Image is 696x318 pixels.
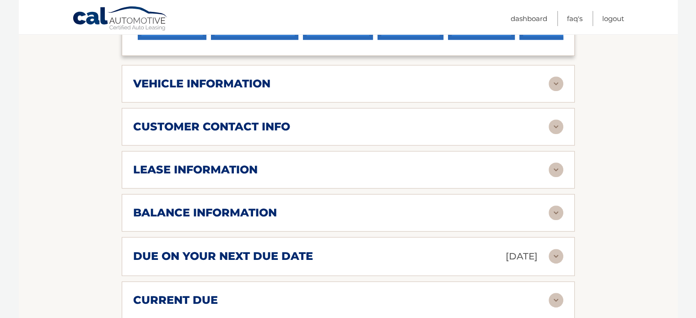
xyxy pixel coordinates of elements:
[602,11,624,26] a: Logout
[549,76,563,91] img: accordion-rest.svg
[133,77,270,91] h2: vehicle information
[72,6,168,32] a: Cal Automotive
[133,206,277,220] h2: balance information
[506,248,538,264] p: [DATE]
[133,163,258,177] h2: lease information
[549,205,563,220] img: accordion-rest.svg
[549,162,563,177] img: accordion-rest.svg
[133,120,290,134] h2: customer contact info
[549,249,563,264] img: accordion-rest.svg
[549,119,563,134] img: accordion-rest.svg
[511,11,547,26] a: Dashboard
[133,293,218,307] h2: current due
[549,293,563,307] img: accordion-rest.svg
[567,11,583,26] a: FAQ's
[133,249,313,263] h2: due on your next due date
